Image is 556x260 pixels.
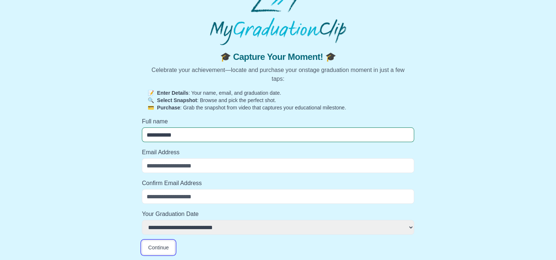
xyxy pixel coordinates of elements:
[157,105,180,111] strong: Purchase
[148,51,408,63] span: 🎓 Capture Your Moment! 🎓
[148,97,154,103] span: 🔍
[148,89,408,97] p: : Your name, email, and graduation date.
[142,210,414,219] label: Your Graduation Date
[142,117,414,126] label: Full name
[148,97,408,104] p: : Browse and pick the perfect shot.
[148,105,154,111] span: 💳
[148,66,408,83] p: Celebrate your achievement—locate and purchase your onstage graduation moment in just a few taps:
[157,97,197,103] strong: Select Snapshot
[142,148,414,157] label: Email Address
[142,241,175,254] button: Continue
[148,104,408,111] p: : Grab the snapshot from video that captures your educational milestone.
[148,90,154,96] span: 📝
[157,90,189,96] strong: Enter Details
[142,179,414,188] label: Confirm Email Address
